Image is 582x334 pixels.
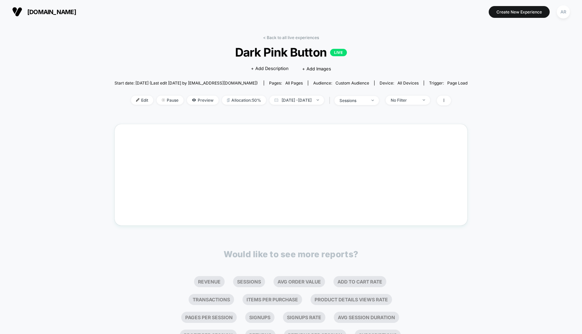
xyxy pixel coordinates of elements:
[429,80,467,86] div: Trigger:
[555,5,572,19] button: AR
[224,249,358,259] p: Would like to see more reports?
[335,80,369,86] span: Custom Audience
[557,5,570,19] div: AR
[269,80,303,86] div: Pages:
[283,312,325,323] li: Signups Rate
[263,35,319,40] a: < Back to all live experiences
[132,45,450,59] span: Dark Pink Button
[251,65,289,72] span: + Add Description
[285,80,303,86] span: all pages
[334,312,399,323] li: Avg Session Duration
[233,276,265,287] li: Sessions
[311,294,392,305] li: Product Details Views Rate
[339,98,366,103] div: sessions
[274,98,278,102] img: calendar
[10,6,78,17] button: [DOMAIN_NAME]
[333,276,386,287] li: Add To Cart Rate
[302,66,331,71] span: + Add Images
[447,80,467,86] span: Page Load
[245,312,274,323] li: Signups
[489,6,550,18] button: Create New Experience
[187,96,219,105] span: Preview
[131,96,153,105] span: Edit
[317,99,319,101] img: end
[162,98,165,102] img: end
[371,100,374,101] img: end
[391,98,418,103] div: No Filter
[330,49,347,56] p: LIVE
[423,99,425,101] img: end
[243,294,302,305] li: Items Per Purchase
[136,98,139,102] img: edit
[157,96,184,105] span: Pause
[181,312,237,323] li: Pages Per Session
[27,8,76,15] span: [DOMAIN_NAME]
[194,276,225,287] li: Revenue
[397,80,419,86] span: all devices
[327,96,334,105] span: |
[222,96,266,105] span: Allocation: 50%
[374,80,424,86] span: Device:
[115,80,258,86] span: Start date: [DATE] (Last edit [DATE] by [EMAIL_ADDRESS][DOMAIN_NAME])
[269,96,324,105] span: [DATE] - [DATE]
[313,80,369,86] div: Audience:
[189,294,234,305] li: Transactions
[273,276,325,287] li: Avg Order Value
[12,7,22,17] img: Visually logo
[227,98,230,102] img: rebalance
